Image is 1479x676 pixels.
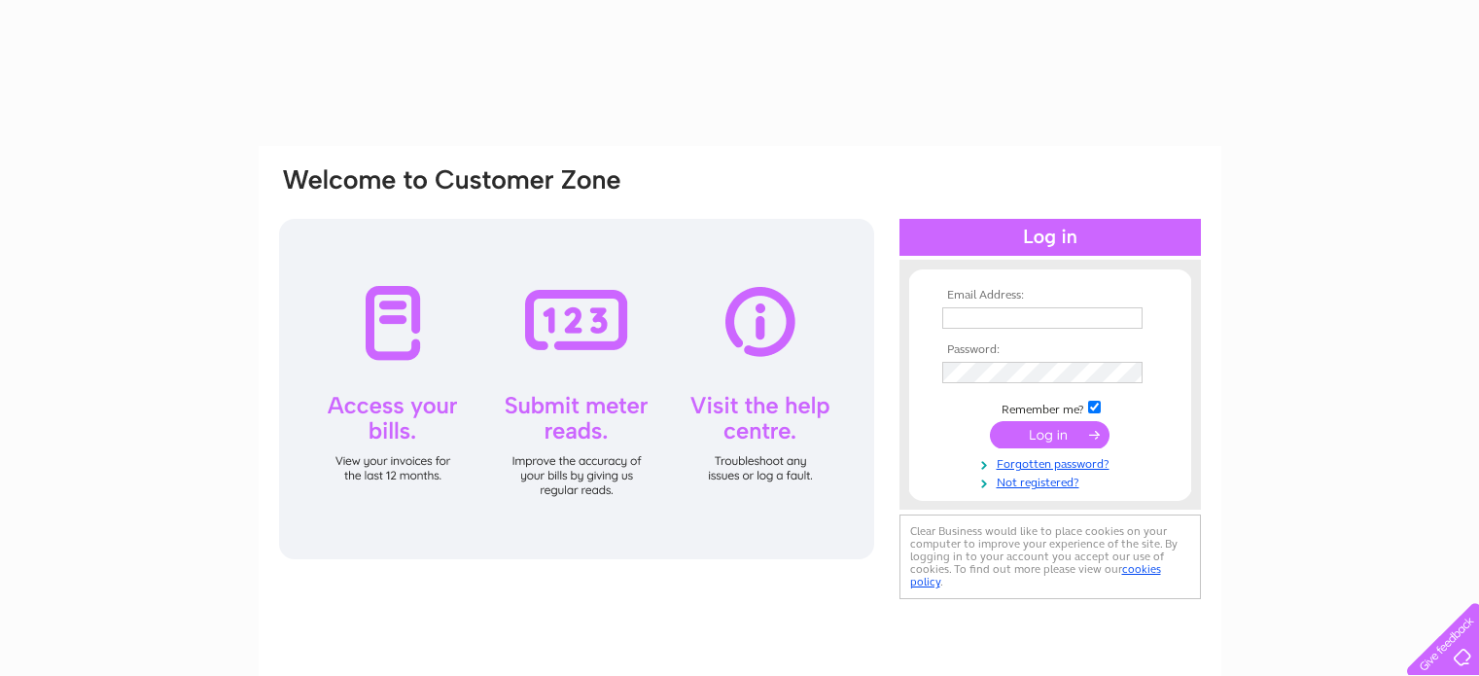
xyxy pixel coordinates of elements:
a: cookies policy [910,562,1161,588]
a: Forgotten password? [942,453,1163,472]
a: Not registered? [942,472,1163,490]
td: Remember me? [937,398,1163,417]
input: Submit [990,421,1109,448]
th: Password: [937,343,1163,357]
th: Email Address: [937,289,1163,302]
div: Clear Business would like to place cookies on your computer to improve your experience of the sit... [899,515,1201,599]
